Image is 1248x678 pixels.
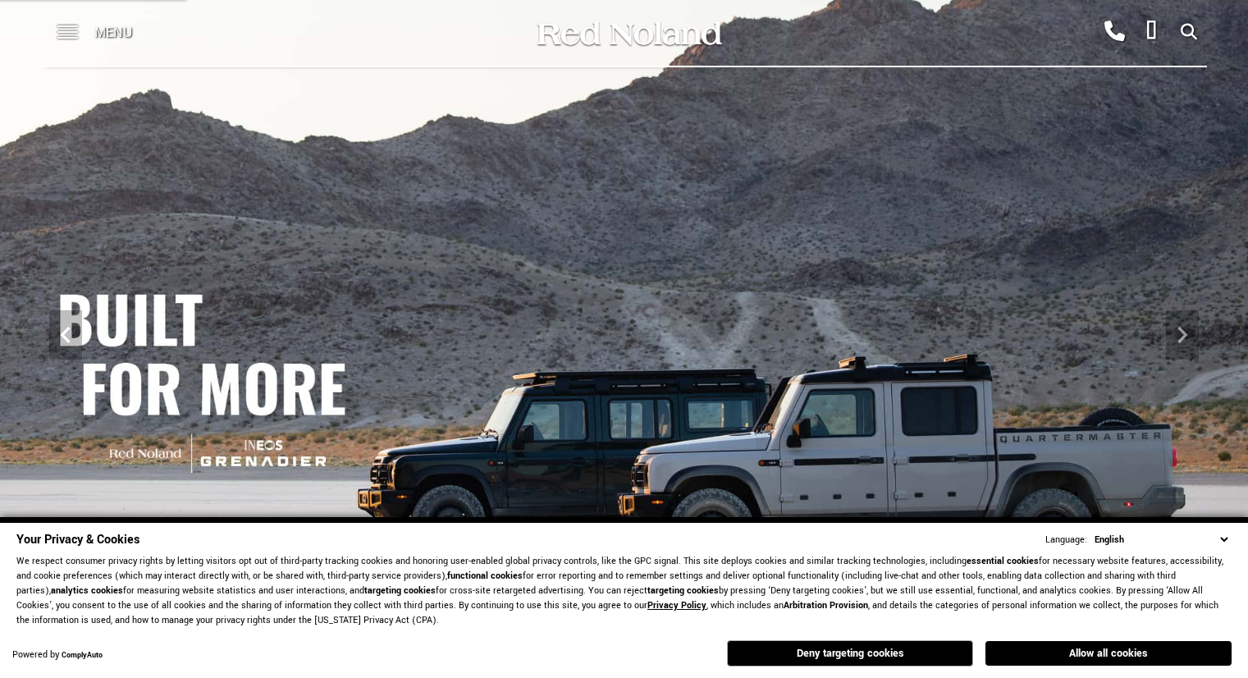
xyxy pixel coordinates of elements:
strong: Arbitration Provision [784,599,868,612]
div: Next [1166,310,1199,360]
strong: targeting cookies [647,584,719,597]
strong: functional cookies [447,570,523,582]
div: Previous [49,310,82,360]
button: Deny targeting cookies [727,640,973,667]
p: We respect consumer privacy rights by letting visitors opt out of third-party tracking cookies an... [16,554,1232,628]
a: ComplyAuto [62,650,103,661]
span: Your Privacy & Cookies [16,531,139,548]
div: Powered by [12,650,103,661]
strong: analytics cookies [51,584,123,597]
a: Privacy Policy [647,599,706,612]
button: Allow all cookies [985,641,1232,666]
img: Red Noland Auto Group [534,19,723,48]
strong: essential cookies [967,555,1039,567]
select: Language Select [1090,532,1232,547]
strong: targeting cookies [364,584,436,597]
div: Language: [1045,535,1087,545]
